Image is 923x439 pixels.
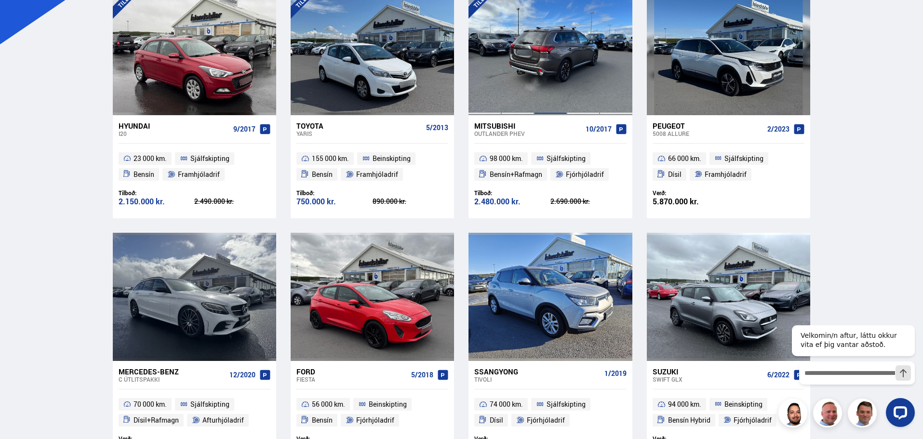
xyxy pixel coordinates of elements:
div: Tilboð: [296,189,373,197]
div: Tivoli [474,376,600,383]
div: 2.690.000 kr. [550,198,627,205]
span: Dísil [668,169,682,180]
span: 70 000 km. [134,399,167,410]
div: 2.480.000 kr. [474,198,550,206]
span: 6/2022 [767,371,789,379]
div: Mitsubishi [474,121,581,130]
div: 2.490.000 kr. [194,198,270,205]
div: 5008 ALLURE [653,130,763,137]
span: 2/2023 [767,125,789,133]
span: Sjálfskipting [190,399,229,410]
span: Sjálfskipting [547,399,586,410]
div: Tilboð: [119,189,195,197]
span: 1/2019 [604,370,627,377]
div: Mercedes-Benz [119,367,226,376]
div: Ford [296,367,407,376]
a: Peugeot 5008 ALLURE 2/2023 66 000 km. Sjálfskipting Dísil Framhjóladrif Verð: 5.870.000 kr. [647,115,810,218]
span: Fjórhjóladrif [566,169,604,180]
div: Toyota [296,121,422,130]
span: Beinskipting [369,399,407,410]
div: Ssangyong [474,367,600,376]
div: i20 [119,130,229,137]
span: Fjórhjóladrif [734,414,772,426]
span: 74 000 km. [490,399,523,410]
span: 12/2020 [229,371,255,379]
div: Yaris [296,130,422,137]
span: 23 000 km. [134,153,167,164]
span: 98 000 km. [490,153,523,164]
span: Dísil [490,414,503,426]
span: Framhjóladrif [705,169,747,180]
span: 66 000 km. [668,153,701,164]
a: Hyundai i20 9/2017 23 000 km. Sjálfskipting Bensín Framhjóladrif Tilboð: 2.150.000 kr. 2.490.000 kr. [113,115,276,218]
a: Toyota Yaris 5/2013 155 000 km. Beinskipting Bensín Framhjóladrif Tilboð: 750.000 kr. 890.000 kr. [291,115,454,218]
div: 5.870.000 kr. [653,198,729,206]
div: Peugeot [653,121,763,130]
span: 94 000 km. [668,399,701,410]
span: Sjálfskipting [190,153,229,164]
a: Mitsubishi Outlander PHEV 10/2017 98 000 km. Sjálfskipting Bensín+Rafmagn Fjórhjóladrif Tilboð: 2... [468,115,632,218]
span: Sjálfskipting [547,153,586,164]
span: Bensín [134,169,154,180]
div: 750.000 kr. [296,198,373,206]
span: Bensín [312,169,333,180]
span: 10/2017 [586,125,612,133]
span: Fjórhjóladrif [356,414,394,426]
span: Framhjóladrif [356,169,398,180]
div: Outlander PHEV [474,130,581,137]
div: Suzuki [653,367,763,376]
div: Swift GLX [653,376,763,383]
span: Sjálfskipting [724,153,763,164]
span: Bensín+Rafmagn [490,169,542,180]
iframe: LiveChat chat widget [784,307,919,435]
div: Verð: [653,189,729,197]
span: 56 000 km. [312,399,345,410]
div: 890.000 kr. [373,198,449,205]
div: Fiesta [296,376,407,383]
span: 9/2017 [233,125,255,133]
span: Dísil+Rafmagn [134,414,179,426]
span: 5/2013 [426,124,448,132]
div: Hyundai [119,121,229,130]
span: Bensín Hybrid [668,414,710,426]
div: Tilboð: [474,189,550,197]
span: Bensín [312,414,333,426]
div: 2.150.000 kr. [119,198,195,206]
span: 5/2018 [411,371,433,379]
span: Framhjóladrif [178,169,220,180]
span: Afturhjóladrif [202,414,244,426]
span: Fjórhjóladrif [527,414,565,426]
img: nhp88E3Fdnt1Opn2.png [780,400,809,429]
span: 155 000 km. [312,153,349,164]
span: Beinskipting [373,153,411,164]
div: C ÚTLITSPAKKI [119,376,226,383]
span: Beinskipting [724,399,762,410]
